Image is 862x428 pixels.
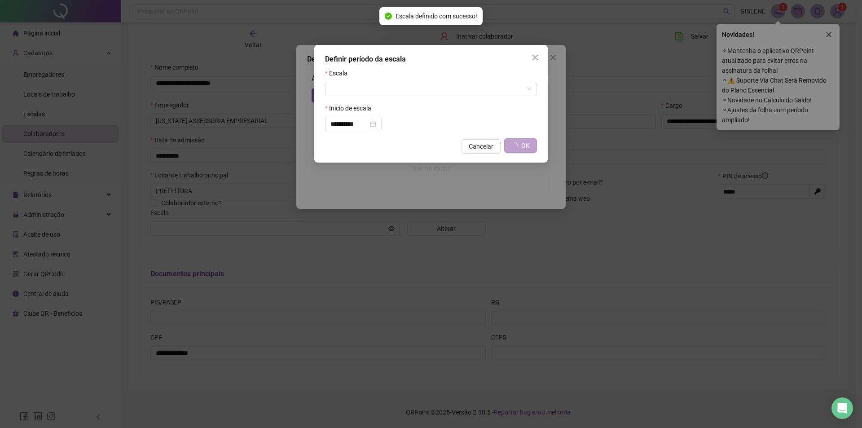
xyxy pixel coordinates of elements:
span: loading [511,142,519,150]
button: OK [504,138,537,153]
div: Definir período da escala [325,54,537,65]
span: Cancelar [469,141,493,151]
span: check-circle [385,13,392,20]
button: Cancelar [462,139,501,154]
label: Inicio de escala [325,103,377,113]
span: Escala definido com sucesso! [396,11,477,21]
button: Close [528,50,542,65]
span: OK [521,141,530,150]
label: Escala [325,68,353,78]
span: close [532,54,539,61]
div: Open Intercom Messenger [831,397,853,419]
